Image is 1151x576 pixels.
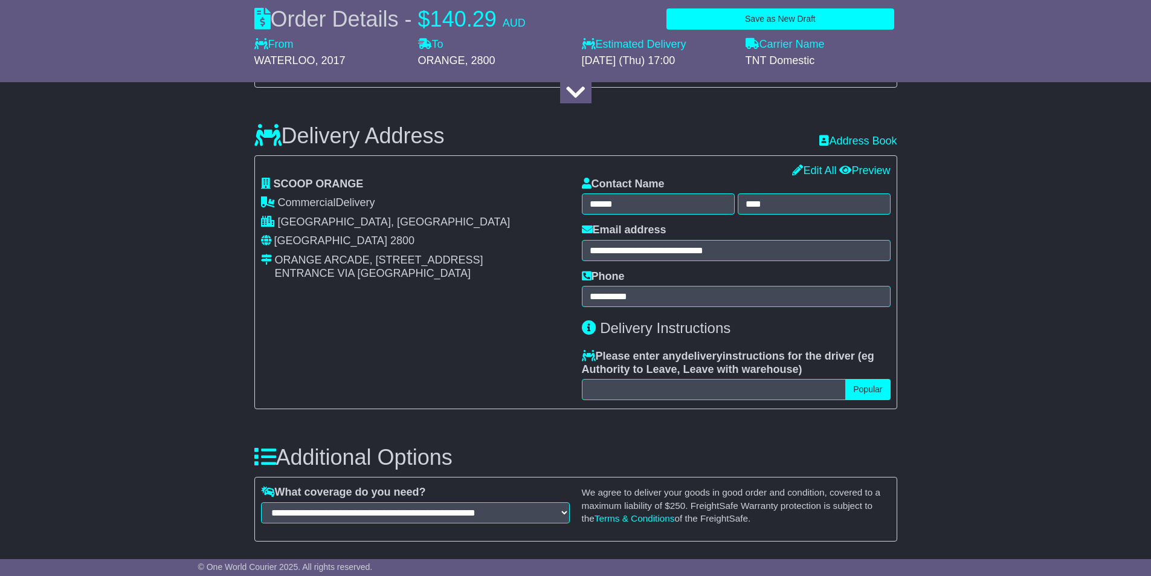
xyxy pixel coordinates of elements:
div: ORANGE ARCADE, [STREET_ADDRESS] [275,254,483,267]
span: Commercial [278,196,336,209]
a: Preview [839,164,890,176]
label: Estimated Delivery [582,38,733,51]
span: [GEOGRAPHIC_DATA] [274,235,387,247]
label: Please enter any instructions for the driver ( ) [582,350,891,376]
button: Popular [845,379,890,400]
label: From [254,38,294,51]
span: [GEOGRAPHIC_DATA], [GEOGRAPHIC_DATA] [278,216,511,228]
div: Delivery [261,196,570,210]
span: , 2017 [315,54,346,66]
label: Contact Name [582,178,665,191]
label: To [418,38,443,51]
h3: Additional Options [254,445,897,470]
span: , 2800 [465,54,495,66]
label: Email address [582,224,666,237]
button: Save as New Draft [666,8,894,30]
label: Carrier Name [746,38,825,51]
label: Phone [582,270,625,283]
div: [DATE] (Thu) 17:00 [582,54,733,68]
span: AUD [503,17,526,29]
a: Edit All [792,164,836,176]
span: SCOOP ORANGE [274,178,364,190]
div: TNT Domestic [746,54,897,68]
span: $ [418,7,430,31]
div: ENTRANCE VIA [GEOGRAPHIC_DATA] [275,267,483,280]
div: Order Details - [254,6,526,32]
span: eg Authority to Leave, Leave with warehouse [582,350,874,375]
span: 2800 [390,235,414,247]
small: We agree to deliver your goods in good order and condition, covered to a maximum liability of $ .... [582,487,881,523]
span: © One World Courier 2025. All rights reserved. [198,562,373,572]
span: ORANGE [418,54,465,66]
span: delivery [682,350,723,362]
span: WATERLOO [254,54,315,66]
a: Terms & Conditions [595,513,675,523]
span: 140.29 [430,7,497,31]
span: Delivery Instructions [600,320,730,336]
label: What coverage do you need? [261,486,426,499]
span: 250 [670,500,686,511]
a: Address Book [819,135,897,147]
h3: Delivery Address [254,124,445,148]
